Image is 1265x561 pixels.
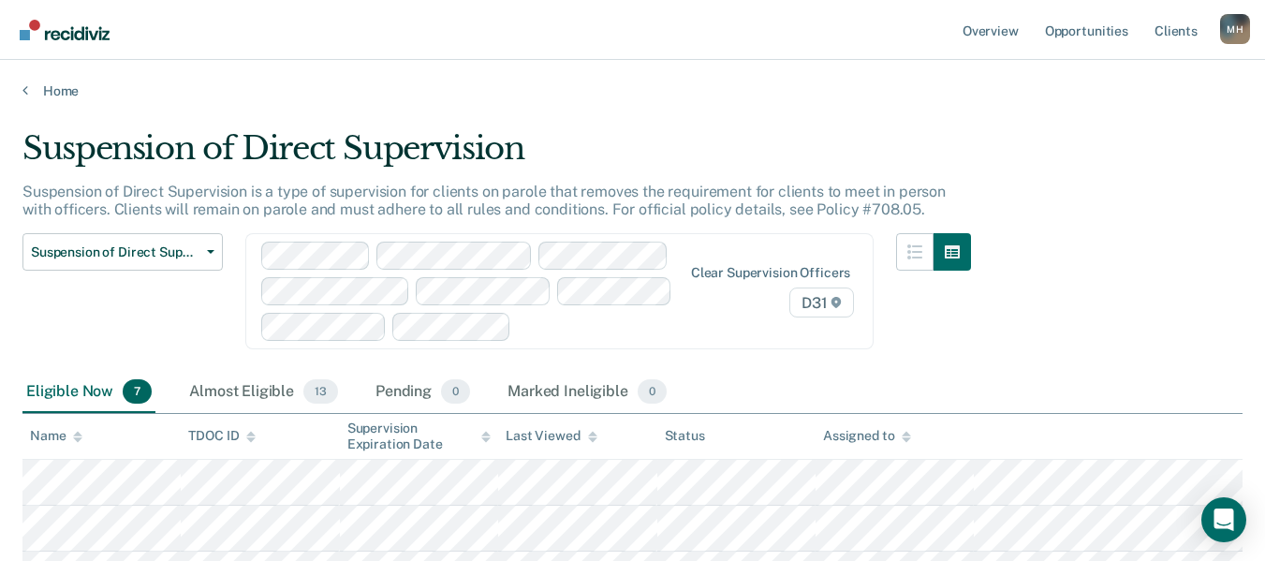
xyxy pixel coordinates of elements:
div: Name [30,428,82,444]
div: Marked Ineligible0 [504,372,670,413]
div: Almost Eligible13 [185,372,342,413]
span: 13 [303,379,338,404]
div: Supervision Expiration Date [347,421,491,452]
button: Profile dropdown button [1220,14,1250,44]
div: Assigned to [823,428,911,444]
button: Suspension of Direct Supervision [22,233,223,271]
div: Eligible Now7 [22,372,155,413]
span: Suspension of Direct Supervision [31,244,199,260]
span: 0 [638,379,667,404]
div: Clear supervision officers [691,265,850,281]
span: 0 [441,379,470,404]
a: Home [22,82,1243,99]
div: Suspension of Direct Supervision [22,129,971,183]
span: D31 [789,288,854,317]
p: Suspension of Direct Supervision is a type of supervision for clients on parole that removes the ... [22,183,946,218]
div: Last Viewed [506,428,596,444]
div: Pending0 [372,372,474,413]
img: Recidiviz [20,20,110,40]
div: M H [1220,14,1250,44]
div: TDOC ID [188,428,256,444]
span: 7 [123,379,152,404]
div: Open Intercom Messenger [1201,497,1246,542]
div: Status [665,428,705,444]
